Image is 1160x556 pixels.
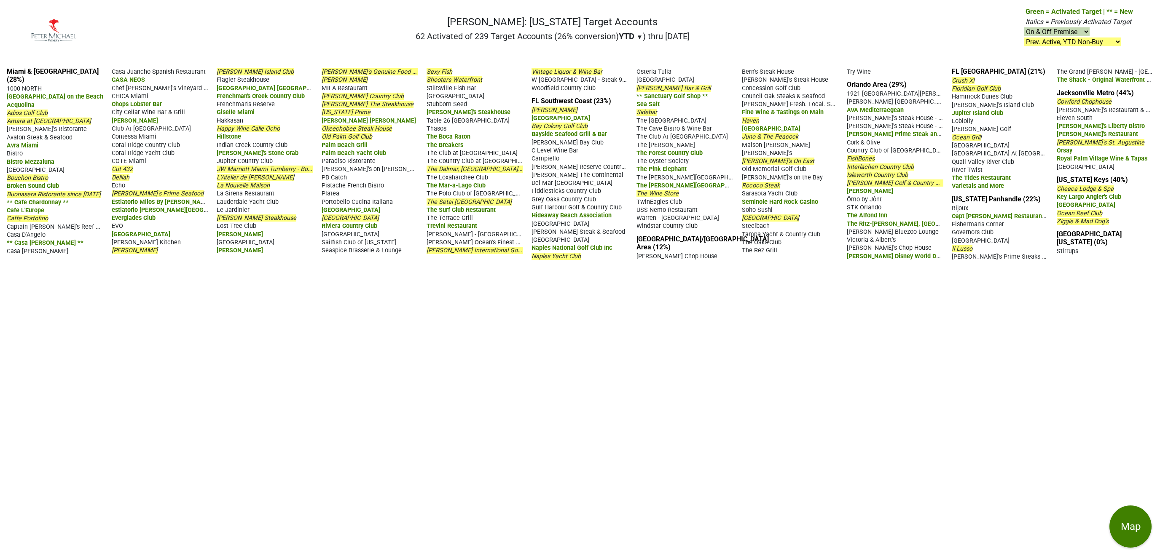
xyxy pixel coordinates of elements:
span: Cheeca Lodge & Spa [1057,185,1114,192]
span: The [GEOGRAPHIC_DATA] [636,117,706,124]
span: [GEOGRAPHIC_DATA] [427,93,484,100]
span: Interlachen Country Club [847,163,914,171]
span: Echo [112,182,125,189]
span: [PERSON_NAME] [GEOGRAPHIC_DATA] [847,97,953,105]
span: ** Cafe Chardonnay ** [7,199,69,206]
span: [PERSON_NAME]'s Prime Seafood [112,190,204,197]
span: Ocean Reef Club [1057,210,1102,217]
span: Amara at [GEOGRAPHIC_DATA] [7,118,91,125]
span: Bistro Mezzaluna [7,158,54,166]
span: The Rez Grill [742,247,777,254]
span: The Surf Club Restaurant [427,206,496,214]
span: [PERSON_NAME] Bluezoo Lounge [847,228,939,235]
span: The Pink Elephant [636,166,687,173]
span: Captain [PERSON_NAME]'s Reef Grill [7,222,107,230]
span: Jupiter Country Club [217,158,273,165]
span: Lauderdale Yacht Club [217,198,279,206]
h2: 62 Activated of 239 Target Accounts (26% conversion) ) thru [DATE] [416,31,690,41]
span: The Dalmar, [GEOGRAPHIC_DATA], A Tribute Portfolio Hotel [427,166,586,173]
span: Acquolina [7,102,35,109]
span: Maison [PERSON_NAME] [742,142,810,149]
span: Cowford Chophouse [1057,98,1112,105]
span: Ômo by Jônt [847,196,882,203]
span: Platea [322,190,339,197]
span: [PERSON_NAME] Steakhouse [217,214,296,222]
span: USS Nemo Restaurant [636,206,698,214]
span: Seminole Hard Rock Casino [742,198,818,206]
span: [PERSON_NAME] The Continental [532,171,623,179]
span: [GEOGRAPHIC_DATA] [532,115,590,122]
span: Hammock Dunes Club [952,93,1012,100]
span: [PERSON_NAME] International Golf Club [427,247,534,254]
span: CASA NEOS [112,76,145,83]
span: Orsay [1057,147,1072,154]
span: Osteria Tulia [636,68,671,75]
span: Indian Creek Country Club [217,142,287,149]
span: Okeechobee Steak House [322,125,392,132]
span: Hideaway Beach Association [532,212,612,219]
span: Sarasota Yacht Club [742,190,797,197]
span: The Wine Store [636,190,679,197]
span: The [PERSON_NAME][GEOGRAPHIC_DATA], [GEOGRAPHIC_DATA] [636,173,814,181]
span: Steelbach [742,222,770,230]
span: Frenchman's Reserve [217,101,275,108]
span: [PERSON_NAME] [322,76,368,83]
span: Old Palm Golf Club [322,133,372,140]
span: [PERSON_NAME] Country Club [322,93,404,100]
span: TwinEagles Club [636,198,682,206]
span: Coral Ridge Yacht Club [112,150,175,157]
span: Casa [PERSON_NAME] [7,248,68,255]
span: Bijoux [952,205,968,212]
span: JW Marriott Miami Turnberry - Bourbon Steak [217,166,341,173]
span: [GEOGRAPHIC_DATA] on the Beach [7,93,103,100]
span: estiatorio [PERSON_NAME][GEOGRAPHIC_DATA] [112,206,244,214]
span: The Club At [GEOGRAPHIC_DATA] [636,133,728,140]
span: Bern's Steak House [742,68,794,75]
span: Table 26 [GEOGRAPHIC_DATA] [427,117,510,124]
span: Campiello [532,155,559,162]
span: [PERSON_NAME] Bay Club [532,139,604,146]
span: The [PERSON_NAME] [636,142,695,149]
span: [GEOGRAPHIC_DATA] [7,166,64,174]
span: Sidebar [636,109,657,116]
span: [PERSON_NAME]'s Steak House - [GEOGRAPHIC_DATA] [847,114,996,122]
span: [GEOGRAPHIC_DATA] [1057,163,1114,171]
span: CHICA Miami [112,93,148,100]
span: Paradiso Ristorante [322,158,376,165]
span: Palm Beach Yacht Club [322,150,386,157]
span: Thasos [427,125,446,132]
span: Lost Tree Club [217,222,256,230]
span: [PERSON_NAME]'s Ristorante [7,126,87,133]
span: Avra Miami [7,142,38,149]
span: Il Lusso [952,245,972,252]
span: L'Atelier de [PERSON_NAME] [217,174,294,181]
span: [PERSON_NAME]'s On East [742,158,814,165]
span: Country Club of [GEOGRAPHIC_DATA] [847,146,948,154]
span: STK Orlando [847,204,881,211]
span: Governors Club [952,229,994,236]
span: Sexy Fish [427,68,452,75]
span: [PERSON_NAME]'s Island Club [952,102,1034,109]
span: Contessa Miami [112,133,156,140]
span: Coral Ridge Country Club [112,142,180,149]
span: Bay Colony Golf Club [532,123,588,130]
span: Hakkasan [217,117,243,124]
span: RIver Twist [952,166,983,174]
span: FishBones [847,155,875,162]
span: [PERSON_NAME] Disney World Dolphin - [PERSON_NAME] Steakhouse [847,252,1039,260]
span: Del Mar [GEOGRAPHIC_DATA] [532,179,612,187]
span: Palm Beach Grill [322,142,368,149]
span: Buonasera Ristorante since [DATE] [7,191,101,198]
span: Try Wine [847,68,871,75]
span: [PERSON_NAME]'s on the Bay [742,174,823,181]
span: Sea Salt [636,101,660,108]
span: [PERSON_NAME]'s [742,150,792,157]
span: [PERSON_NAME]'s Prime Steaks & Seafood [952,252,1070,260]
span: Old Memorial Golf Club [742,166,806,173]
span: [PERSON_NAME] Golf & Country Club [847,179,947,187]
span: The [PERSON_NAME][GEOGRAPHIC_DATA], [GEOGRAPHIC_DATA] [636,181,816,189]
span: The Breakers [427,142,463,149]
span: Fine Wine & Tastings on Main [742,109,824,116]
span: Soho Sushi [742,206,773,214]
a: Jacksonville Metro (44%) [1057,89,1134,97]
